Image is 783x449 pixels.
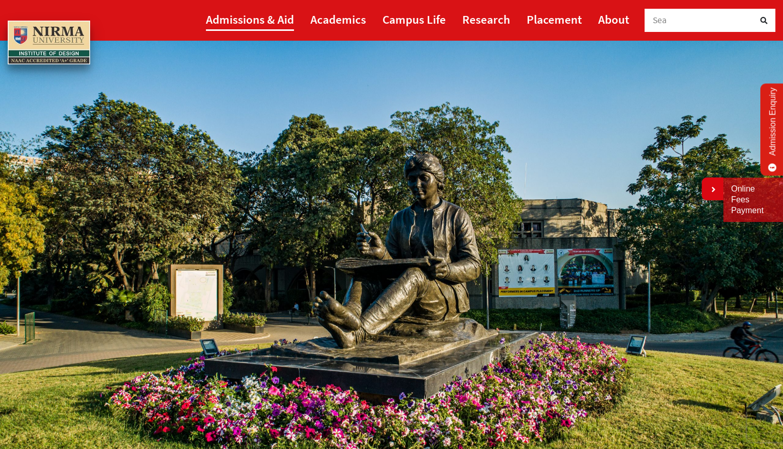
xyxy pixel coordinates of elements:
a: Research [462,8,510,31]
a: Academics [310,8,366,31]
a: Campus Life [382,8,446,31]
span: Sea [653,14,667,26]
a: Admissions & Aid [206,8,294,31]
a: About [598,8,629,31]
a: Placement [527,8,582,31]
img: main_logo [8,21,90,65]
a: Online Fees Payment [731,184,775,216]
